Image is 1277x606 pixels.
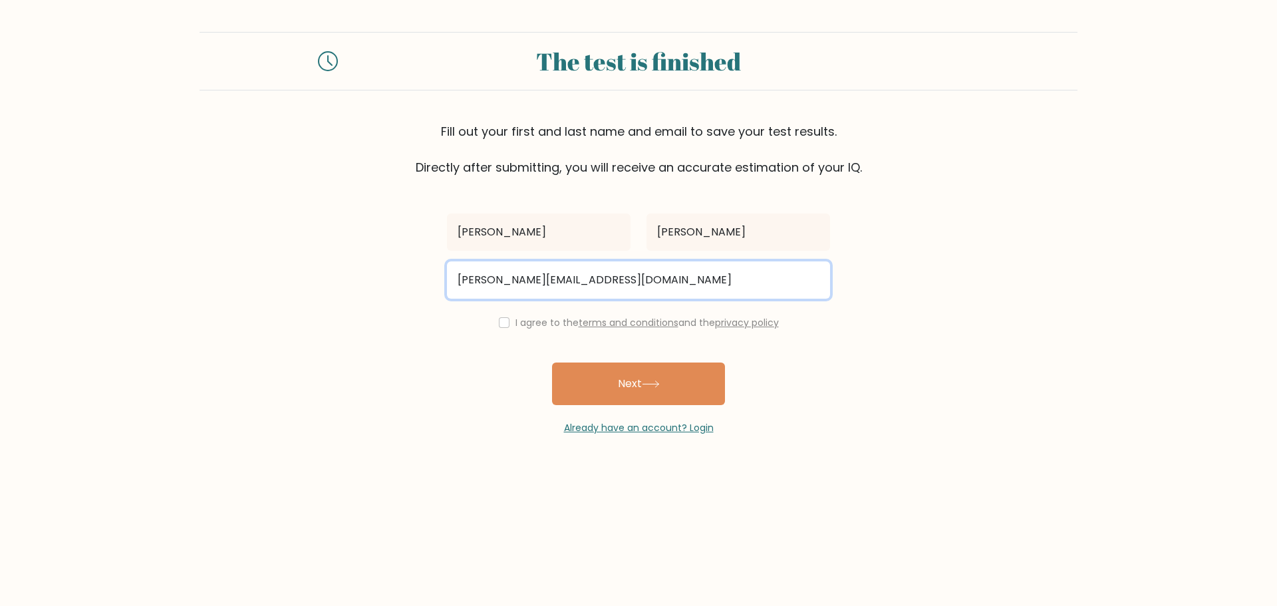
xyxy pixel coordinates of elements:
label: I agree to the and the [515,316,779,329]
div: The test is finished [354,43,923,79]
input: Email [447,261,830,299]
a: Already have an account? Login [564,421,714,434]
a: terms and conditions [579,316,678,329]
input: Last name [646,214,830,251]
div: Fill out your first and last name and email to save your test results. Directly after submitting,... [200,122,1077,176]
button: Next [552,363,725,405]
a: privacy policy [715,316,779,329]
input: First name [447,214,631,251]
